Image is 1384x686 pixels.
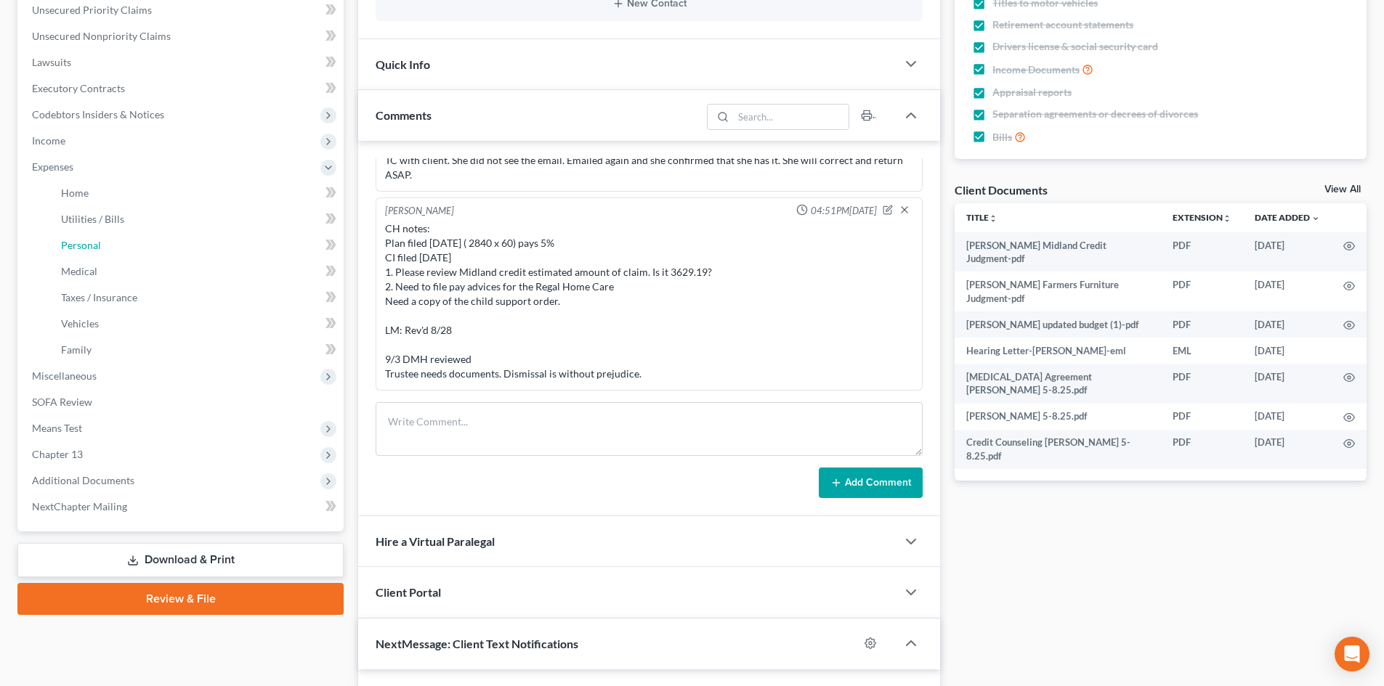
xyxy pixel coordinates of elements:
[734,105,849,129] input: Search...
[61,291,137,303] span: Taxes / Insurance
[992,39,1158,54] span: Drivers license & social security card
[32,4,152,16] span: Unsecured Priority Claims
[811,204,877,218] span: 04:51PM[DATE]
[385,221,913,381] div: CH notes: Plan filed [DATE] ( 2840 x 60) pays 5% CI filed [DATE] 1. Please review Midland credit ...
[1243,338,1332,364] td: [DATE]
[1243,311,1332,338] td: [DATE]
[17,543,344,577] a: Download & Print
[49,258,344,285] a: Medical
[20,75,344,102] a: Executory Contracts
[1161,271,1243,311] td: PDF
[32,474,134,486] span: Additional Documents
[955,338,1161,364] td: Hearing Letter-[PERSON_NAME]-eml
[20,494,344,520] a: NextChapter Mailing
[32,82,125,94] span: Executory Contracts
[32,56,71,68] span: Lawsuits
[49,180,344,206] a: Home
[1161,430,1243,470] td: PDF
[1243,232,1332,272] td: [DATE]
[376,534,495,548] span: Hire a Virtual Paralegal
[32,108,164,121] span: Codebtors Insiders & Notices
[32,160,73,173] span: Expenses
[32,396,92,408] span: SOFA Review
[1243,430,1332,470] td: [DATE]
[1161,364,1243,404] td: PDF
[992,85,1072,99] span: Appraisal reports
[49,337,344,363] a: Family
[955,182,1048,197] div: Client Documents
[32,134,65,147] span: Income
[32,369,97,382] span: Miscellaneous
[1255,212,1320,223] a: Date Added expand_more
[61,265,97,277] span: Medical
[49,311,344,337] a: Vehicles
[1335,637,1369,671] div: Open Intercom Messenger
[955,232,1161,272] td: [PERSON_NAME] Midland Credit Judgment-pdf
[1173,212,1231,223] a: Extensionunfold_more
[1243,404,1332,430] td: [DATE]
[20,23,344,49] a: Unsecured Nonpriority Claims
[32,500,127,513] span: NextChapter Mailing
[1161,232,1243,272] td: PDF
[1243,271,1332,311] td: [DATE]
[61,187,89,199] span: Home
[385,153,913,182] div: TC with client. She did not see the email. Emailed again and she confirmed that she has it. She w...
[49,232,344,258] a: Personal
[1161,404,1243,430] td: PDF
[955,271,1161,311] td: [PERSON_NAME] Farmers Furniture Judgment-pdf
[955,364,1161,404] td: [MEDICAL_DATA] Agreement [PERSON_NAME] 5-8.25.pdf
[376,637,578,650] span: NextMessage: Client Text Notifications
[992,17,1133,32] span: Retirement account statements
[32,422,82,434] span: Means Test
[1243,364,1332,404] td: [DATE]
[1161,338,1243,364] td: EML
[819,467,923,498] button: Add Comment
[17,583,344,615] a: Review & File
[61,213,124,225] span: Utilities / Bills
[992,62,1080,77] span: Income Documents
[385,204,454,219] div: [PERSON_NAME]
[61,239,101,251] span: Personal
[966,212,997,223] a: Titleunfold_more
[49,206,344,232] a: Utilities / Bills
[955,311,1161,338] td: [PERSON_NAME] updated budget (1)-pdf
[955,404,1161,430] td: [PERSON_NAME] 5-8.25.pdf
[376,57,430,71] span: Quick Info
[1223,214,1231,223] i: unfold_more
[61,343,92,356] span: Family
[989,214,997,223] i: unfold_more
[955,430,1161,470] td: Credit Counseling [PERSON_NAME] 5-8.25.pdf
[992,130,1012,144] span: Bills
[1311,214,1320,223] i: expand_more
[1161,311,1243,338] td: PDF
[20,389,344,415] a: SOFA Review
[992,107,1198,121] span: Separation agreements or decrees of divorces
[376,108,432,122] span: Comments
[1324,184,1361,195] a: View All
[376,585,441,599] span: Client Portal
[49,285,344,311] a: Taxes / Insurance
[20,49,344,75] a: Lawsuits
[32,30,171,42] span: Unsecured Nonpriority Claims
[32,448,83,460] span: Chapter 13
[61,317,99,330] span: Vehicles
